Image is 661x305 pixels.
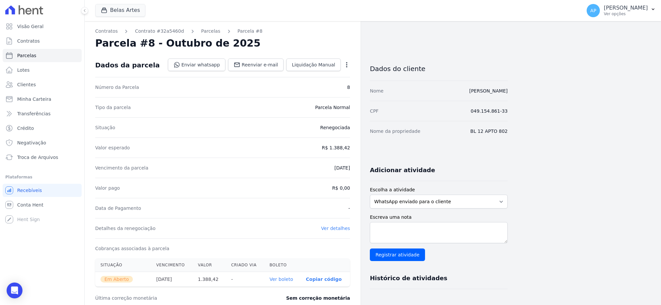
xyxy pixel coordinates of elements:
button: Copiar código [306,277,342,282]
dt: Tipo da parcela [95,104,131,111]
span: Crédito [17,125,34,132]
span: AP [590,8,596,13]
th: 1.388,42 [193,272,226,287]
dd: R$ 1.388,42 [322,144,350,151]
a: Ver detalhes [321,226,350,231]
a: [PERSON_NAME] [469,88,508,94]
button: AP [PERSON_NAME] Ver opções [581,1,661,20]
th: [DATE] [151,272,193,287]
a: Visão Geral [3,20,82,33]
h3: Adicionar atividade [370,166,435,174]
dd: BL 12 APTO 802 [470,128,508,134]
p: Ver opções [604,11,648,17]
a: Crédito [3,122,82,135]
a: Reenviar e-mail [228,58,284,71]
span: Transferências [17,110,51,117]
a: Minha Carteira [3,93,82,106]
a: Liquidação Manual [286,58,341,71]
label: Escolha a atividade [370,186,508,193]
dt: Data de Pagamento [95,205,141,211]
span: Troca de Arquivos [17,154,58,161]
a: Ver boleto [269,277,293,282]
a: Troca de Arquivos [3,151,82,164]
dt: Número da Parcela [95,84,139,91]
dd: 049.154.861-33 [471,108,508,114]
th: Valor [193,258,226,272]
dt: Vencimento da parcela [95,165,148,171]
span: Lotes [17,67,30,73]
th: Criado via [226,258,264,272]
a: Negativação [3,136,82,149]
div: Plataformas [5,173,79,181]
dd: - [348,205,350,211]
span: Recebíveis [17,187,42,194]
span: Contratos [17,38,40,44]
dt: Detalhes da renegociação [95,225,156,232]
a: Recebíveis [3,184,82,197]
span: Clientes [17,81,36,88]
span: Conta Hent [17,202,43,208]
dt: Cobranças associadas à parcela [95,245,169,252]
label: Escreva uma nota [370,214,508,221]
h3: Histórico de atividades [370,274,447,282]
dd: Parcela Normal [315,104,350,111]
h3: Dados do cliente [370,65,508,73]
a: Transferências [3,107,82,120]
a: Lotes [3,63,82,77]
th: Situação [95,258,151,272]
nav: Breadcrumb [95,28,350,35]
span: Negativação [17,139,46,146]
a: Parcela #8 [238,28,263,35]
a: Contratos [3,34,82,48]
span: Visão Geral [17,23,44,30]
dd: [DATE] [334,165,350,171]
dd: R$ 0,00 [332,185,350,191]
dt: CPF [370,108,378,114]
dd: Sem correção monetária [286,295,350,301]
dd: Renegociada [320,124,350,131]
p: [PERSON_NAME] [604,5,648,11]
dt: Valor esperado [95,144,130,151]
a: Parcelas [201,28,220,35]
a: Conta Hent [3,198,82,211]
span: Em Aberto [100,276,133,283]
div: Dados da parcela [95,61,160,69]
a: Clientes [3,78,82,91]
dt: Situação [95,124,115,131]
th: Boleto [264,258,300,272]
input: Registrar atividade [370,248,425,261]
h2: Parcela #8 - Outubro de 2025 [95,37,260,49]
dd: 8 [347,84,350,91]
a: Enviar whatsapp [168,58,226,71]
a: Parcelas [3,49,82,62]
th: Vencimento [151,258,193,272]
span: Minha Carteira [17,96,51,102]
div: Open Intercom Messenger [7,283,22,298]
span: Reenviar e-mail [242,61,278,68]
a: Contratos [95,28,118,35]
a: Contrato #32a5460d [135,28,184,35]
dt: Última correção monetária [95,295,246,301]
th: - [226,272,264,287]
dt: Nome [370,88,383,94]
span: Liquidação Manual [292,61,335,68]
dt: Nome da propriedade [370,128,420,134]
dt: Valor pago [95,185,120,191]
button: Belas Artes [95,4,145,17]
span: Parcelas [17,52,36,59]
